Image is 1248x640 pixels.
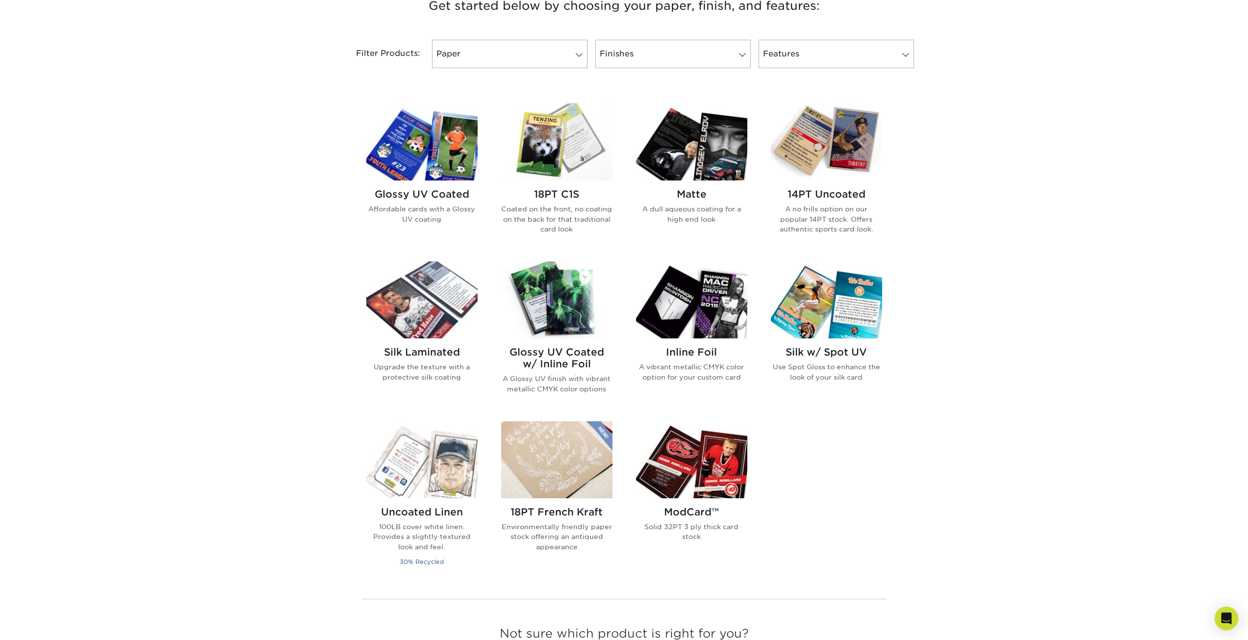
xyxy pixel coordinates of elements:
[366,103,478,250] a: Glossy UV Coated Trading Cards Glossy UV Coated Affordable cards with a Glossy UV coating
[400,558,444,565] small: 30% Recycled
[501,346,612,370] h2: Glossy UV Coated w/ Inline Foil
[771,346,882,358] h2: Silk w/ Spot UV
[771,103,882,180] img: 14PT Uncoated Trading Cards
[636,362,747,382] p: A vibrant metallic CMYK color option for your custom card
[501,103,612,180] img: 18PT C1S Trading Cards
[366,261,478,410] a: Silk Laminated Trading Cards Silk Laminated Upgrade the texture with a protective silk coating
[366,103,478,180] img: Glossy UV Coated Trading Cards
[432,40,587,68] a: Paper
[501,374,612,394] p: A Glossy UV finish with vibrant metallic CMYK color options
[366,362,478,382] p: Upgrade the texture with a protective silk coating
[636,103,747,250] a: Matte Trading Cards Matte A dull aqueous coating for a high end look
[588,421,612,451] img: New Product
[330,40,428,68] div: Filter Products:
[636,522,747,542] p: Solid 32PT 3 ply thick card stock
[501,103,612,250] a: 18PT C1S Trading Cards 18PT C1S Coated on the front, no coating on the back for that traditional ...
[501,204,612,234] p: Coated on the front, no coating on the back for that traditional card look
[636,506,747,518] h2: ModCard™
[501,261,612,338] img: Glossy UV Coated w/ Inline Foil Trading Cards
[366,506,478,518] h2: Uncoated Linen
[501,421,612,579] a: 18PT French Kraft Trading Cards 18PT French Kraft Environmentally friendly paper stock offering a...
[636,261,747,410] a: Inline Foil Trading Cards Inline Foil A vibrant metallic CMYK color option for your custom card
[771,261,882,410] a: Silk w/ Spot UV Trading Cards Silk w/ Spot UV Use Spot Gloss to enhance the look of your silk card
[771,204,882,234] p: A no frills option on our popular 14PT stock. Offers authentic sports card look.
[501,188,612,200] h2: 18PT C1S
[501,522,612,552] p: Environmentally friendly paper stock offering an antiqued appearance
[366,188,478,200] h2: Glossy UV Coated
[595,40,751,68] a: Finishes
[636,103,747,180] img: Matte Trading Cards
[759,40,914,68] a: Features
[366,421,478,498] img: Uncoated Linen Trading Cards
[366,261,478,338] img: Silk Laminated Trading Cards
[366,346,478,358] h2: Silk Laminated
[501,421,612,498] img: 18PT French Kraft Trading Cards
[771,362,882,382] p: Use Spot Gloss to enhance the look of your silk card
[636,261,747,338] img: Inline Foil Trading Cards
[2,610,83,637] iframe: Google Customer Reviews
[501,506,612,518] h2: 18PT French Kraft
[636,346,747,358] h2: Inline Foil
[1215,607,1238,630] div: Open Intercom Messenger
[771,188,882,200] h2: 14PT Uncoated
[636,204,747,224] p: A dull aqueous coating for a high end look
[366,421,478,579] a: Uncoated Linen Trading Cards Uncoated Linen 100LB cover white linen. Provides a slightly textured...
[636,421,747,579] a: ModCard™ Trading Cards ModCard™ Solid 32PT 3 ply thick card stock
[636,421,747,498] img: ModCard™ Trading Cards
[636,188,747,200] h2: Matte
[771,103,882,250] a: 14PT Uncoated Trading Cards 14PT Uncoated A no frills option on our popular 14PT stock. Offers au...
[366,522,478,552] p: 100LB cover white linen. Provides a slightly textured look and feel.
[771,261,882,338] img: Silk w/ Spot UV Trading Cards
[501,261,612,410] a: Glossy UV Coated w/ Inline Foil Trading Cards Glossy UV Coated w/ Inline Foil A Glossy UV finish ...
[366,204,478,224] p: Affordable cards with a Glossy UV coating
